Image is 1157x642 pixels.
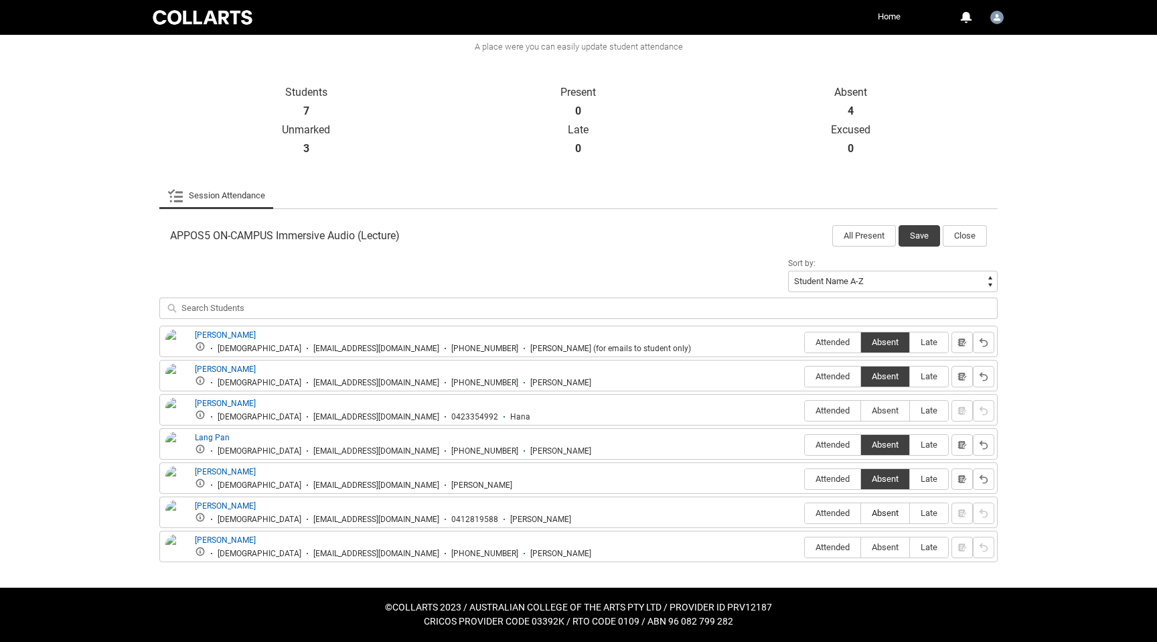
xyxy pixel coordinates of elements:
a: [PERSON_NAME] [195,365,256,374]
div: [DEMOGRAPHIC_DATA] [218,549,301,559]
div: 0412819588 [451,515,498,525]
button: Notes [951,434,973,456]
div: [EMAIL_ADDRESS][DOMAIN_NAME] [313,412,439,422]
button: User Profile Steeve.Body [987,5,1007,27]
div: [EMAIL_ADDRESS][DOMAIN_NAME] [313,446,439,456]
div: [DEMOGRAPHIC_DATA] [218,446,301,456]
a: [PERSON_NAME] [195,501,256,511]
button: Reset [973,537,994,558]
span: Attended [805,371,860,381]
span: Absent [861,405,909,415]
img: Lang Pan [165,432,187,461]
span: Attended [805,474,860,484]
div: 0423354992 [451,412,498,422]
a: [PERSON_NAME] [195,467,256,476]
span: Attended [805,508,860,518]
button: Reset [973,366,994,387]
div: [PHONE_NUMBER] [451,549,518,559]
div: [PERSON_NAME] [530,378,591,388]
input: Search Students [159,298,998,319]
p: Students [170,86,443,99]
p: Excused [714,123,987,137]
span: Late [910,542,948,552]
div: A place were you can easily update student attendance [158,40,999,54]
span: APPOS5 ON-CAMPUS Immersive Audio (Lecture) [170,229,400,243]
img: Mori Tosaki [165,500,187,529]
p: Late [443,123,715,137]
a: [PERSON_NAME] [195,399,256,408]
strong: 7 [303,105,309,118]
img: Hana Kang [165,397,187,427]
p: Absent [714,86,987,99]
span: Attended [805,405,860,415]
div: [DEMOGRAPHIC_DATA] [218,344,301,354]
img: Colin Lucman [165,329,187,359]
span: Late [910,405,948,415]
p: Present [443,86,715,99]
button: Reset [973,468,994,490]
div: [EMAIL_ADDRESS][DOMAIN_NAME] [313,480,439,491]
div: [PERSON_NAME] [510,515,571,525]
strong: 0 [575,142,581,155]
div: [PERSON_NAME] (for emails to student only) [530,344,691,354]
a: Lang Pan [195,433,230,442]
strong: 0 [848,142,854,155]
div: [DEMOGRAPHIC_DATA] [218,480,301,491]
span: Absent [861,508,909,518]
button: Reset [973,400,994,422]
div: [EMAIL_ADDRESS][DOMAIN_NAME] [313,378,439,388]
span: Attended [805,440,860,450]
div: [PHONE_NUMBER] [451,378,518,388]
span: Late [910,474,948,484]
span: Absent [861,474,909,484]
img: Naomi Thorpe [165,534,187,564]
span: Absent [861,337,909,347]
a: Session Attendance [167,182,265,209]
button: Notes [951,332,973,353]
a: [PERSON_NAME] [195,330,256,340]
img: Steeve.Body [990,11,1004,24]
span: Sort by: [788,259,816,268]
div: [DEMOGRAPHIC_DATA] [218,378,301,388]
strong: 3 [303,142,309,155]
span: Absent [861,440,909,450]
span: Absent [861,371,909,381]
button: Reset [973,434,994,456]
span: Late [910,371,948,381]
div: [PHONE_NUMBER] [451,344,518,354]
span: Late [910,508,948,518]
div: [DEMOGRAPHIC_DATA] [218,412,301,422]
div: [EMAIL_ADDRESS][DOMAIN_NAME] [313,515,439,525]
button: Reset [973,503,994,524]
span: Late [910,337,948,347]
img: Danny May [165,363,187,393]
button: Notes [951,366,973,387]
div: [DEMOGRAPHIC_DATA] [218,515,301,525]
span: Absent [861,542,909,552]
button: All Present [832,225,896,247]
button: Reset [973,332,994,353]
div: [PHONE_NUMBER] [451,446,518,456]
strong: 4 [848,105,854,118]
a: [PERSON_NAME] [195,535,256,545]
div: [PERSON_NAME] [530,549,591,559]
a: Home [874,7,904,27]
span: Late [910,440,948,450]
span: Attended [805,337,860,347]
button: Notes [951,468,973,490]
span: Attended [805,542,860,552]
div: [PERSON_NAME] [530,446,591,456]
strong: 0 [575,105,581,118]
p: Unmarked [170,123,443,137]
button: Save [899,225,940,247]
div: [PERSON_NAME] [451,480,512,491]
div: [EMAIL_ADDRESS][DOMAIN_NAME] [313,549,439,559]
button: Close [943,225,987,247]
img: Mahmoud Hassan [165,466,187,495]
li: Session Attendance [159,182,273,209]
div: [EMAIL_ADDRESS][DOMAIN_NAME] [313,344,439,354]
div: Hana [510,412,530,422]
